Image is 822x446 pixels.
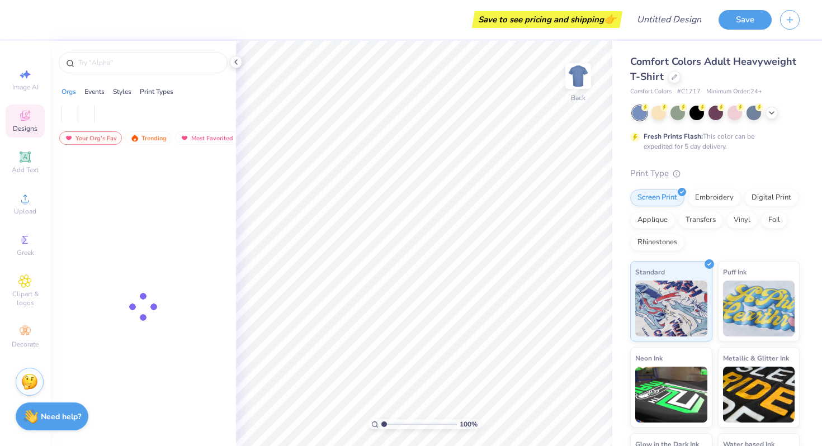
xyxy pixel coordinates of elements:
div: Your Org's Fav [59,131,122,145]
span: Designs [13,124,37,133]
input: Try "Alpha" [77,57,220,68]
div: Events [84,87,105,97]
span: Neon Ink [635,352,663,364]
div: Save to see pricing and shipping [475,11,620,28]
img: most_fav.gif [64,134,73,142]
div: Screen Print [630,189,684,206]
img: Back [567,65,589,87]
div: Print Types [140,87,173,97]
span: Image AI [12,83,39,92]
strong: Need help? [41,411,81,422]
span: Comfort Colors [630,87,672,97]
strong: Fresh Prints Flash: [644,132,703,141]
img: Metallic & Glitter Ink [723,367,795,423]
div: Foil [761,212,787,229]
div: Rhinestones [630,234,684,251]
span: Clipart & logos [6,290,45,307]
div: Styles [113,87,131,97]
div: Most Favorited [175,131,238,145]
span: Metallic & Glitter Ink [723,352,789,364]
div: Print Type [630,167,800,180]
div: This color can be expedited for 5 day delivery. [644,131,781,151]
span: Minimum Order: 24 + [706,87,762,97]
div: Transfers [678,212,723,229]
img: most_fav.gif [180,134,189,142]
span: Greek [17,248,34,257]
span: Upload [14,207,36,216]
img: Neon Ink [635,367,707,423]
span: Add Text [12,165,39,174]
div: Embroidery [688,189,741,206]
span: 100 % [460,419,478,429]
span: 👉 [604,12,616,26]
div: Trending [125,131,172,145]
div: Digital Print [744,189,799,206]
div: Back [571,93,585,103]
span: Standard [635,266,665,278]
div: Applique [630,212,675,229]
button: Save [719,10,772,30]
span: Puff Ink [723,266,747,278]
input: Untitled Design [628,8,710,31]
span: Decorate [12,340,39,349]
img: Standard [635,281,707,336]
span: Comfort Colors Adult Heavyweight T-Shirt [630,55,796,83]
img: trending.gif [130,134,139,142]
div: Vinyl [726,212,758,229]
span: # C1717 [677,87,701,97]
img: Puff Ink [723,281,795,336]
div: Orgs [62,87,76,97]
